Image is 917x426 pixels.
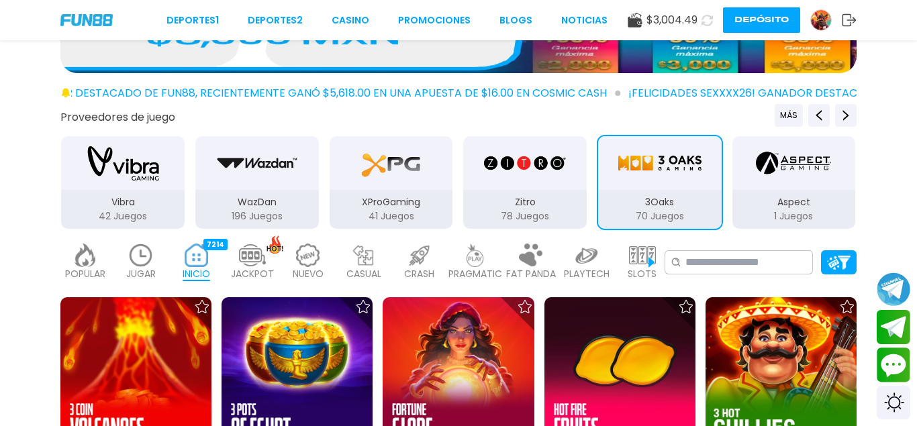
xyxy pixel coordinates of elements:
img: XProGaming [348,144,433,182]
button: Join telegram channel [877,272,910,307]
img: 3Oaks [618,144,702,182]
button: Previous providers [775,104,803,127]
p: FAT PANDA [506,267,556,281]
img: crash_light.webp [406,244,433,267]
a: Deportes1 [166,13,219,28]
p: WazDan [195,195,319,209]
p: JACKPOT [231,267,274,281]
img: recent_light.webp [128,244,154,267]
p: Zitro [463,195,587,209]
p: INICIO [183,267,210,281]
img: jackpot_light.webp [239,244,266,267]
p: SLOTS [628,267,657,281]
span: $ 3,004.49 [646,12,697,28]
button: Next providers [835,104,857,127]
p: Vibra [61,195,185,209]
a: BLOGS [499,13,532,28]
p: XProGaming [330,195,453,209]
div: 7214 [203,239,228,250]
img: Vibra [81,144,165,182]
p: 41 Juegos [330,209,453,223]
div: Switch theme [877,386,910,419]
img: new_light.webp [295,244,322,267]
button: XProGaming [324,135,458,230]
img: hot [267,235,283,254]
p: 196 Juegos [195,209,319,223]
img: popular_light.webp [72,244,99,267]
p: 1 Juegos [732,209,856,223]
img: casual_light.webp [350,244,377,267]
img: pragmatic_light.webp [462,244,489,267]
a: Deportes2 [248,13,303,28]
p: 42 Juegos [61,209,185,223]
button: Depósito [723,7,800,33]
img: playtech_light.webp [573,244,600,267]
button: Zitro [458,135,592,230]
a: CASINO [332,13,369,28]
p: 3Oaks [598,195,722,209]
img: Platform Filter [827,256,851,270]
p: CASUAL [346,267,381,281]
img: fat_panda_light.webp [518,244,544,267]
p: PLAYTECH [564,267,610,281]
p: PRAGMATIC [448,267,502,281]
p: JUGAR [126,267,156,281]
a: Promociones [398,13,471,28]
button: Proveedores de juego [60,110,175,124]
button: Previous providers [808,104,830,127]
img: WazDan [215,144,299,182]
button: Contact customer service [877,348,910,382]
img: Avatar [811,10,831,30]
p: NUEVO [293,267,324,281]
a: NOTICIAS [561,13,608,28]
p: POPULAR [65,267,105,281]
button: Join telegram [877,310,910,345]
a: Avatar [810,9,842,31]
button: Vibra [56,135,190,230]
img: Zitro [483,144,567,182]
p: Aspect [732,195,856,209]
img: slots_light.webp [629,244,656,267]
img: home_active.webp [183,244,210,267]
button: 3Oaks [593,135,727,230]
img: Aspect [756,144,831,182]
img: Company Logo [60,14,113,25]
button: Aspect [727,135,861,230]
p: CRASH [404,267,434,281]
button: WazDan [190,135,324,230]
p: 78 Juegos [463,209,587,223]
p: 70 Juegos [598,209,722,223]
